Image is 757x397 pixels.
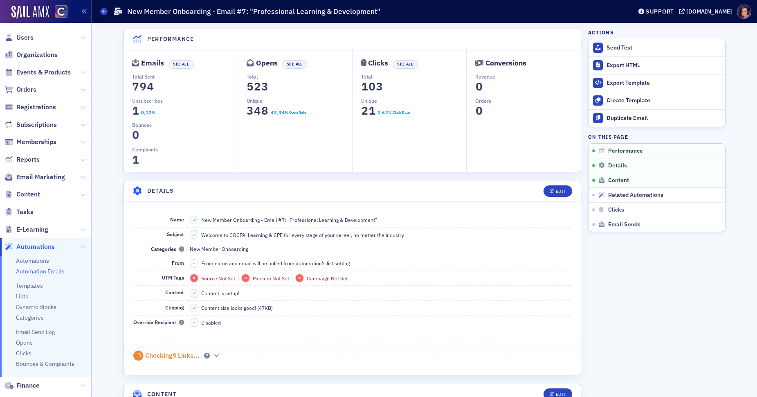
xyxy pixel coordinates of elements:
[172,259,184,266] span: From
[16,314,44,321] a: Categories
[132,146,164,153] a: Complaints
[380,111,382,116] span: .
[393,60,418,69] button: See All
[544,185,572,197] button: Edit
[277,111,278,116] span: .
[130,104,141,118] span: 1
[366,104,377,118] span: 1
[170,216,184,223] span: Name
[588,29,613,36] h4: Actions
[201,319,221,326] span: Disabled
[608,206,624,214] span: Clicks
[140,109,144,116] span: 0
[132,106,139,115] section: 1
[147,187,174,195] h4: Details
[147,35,194,43] h4: Performance
[282,60,307,69] button: See All
[606,79,721,87] div: Export Template
[16,242,55,251] span: Automations
[16,208,34,217] span: Tasks
[366,79,377,94] span: 0
[381,109,385,116] span: 6
[151,246,184,252] span: Categories
[589,92,725,109] a: Create Template
[273,109,277,116] span: 3
[679,9,735,14] button: [DOMAIN_NAME]
[4,138,56,147] a: Memberships
[16,268,65,275] a: Automation Emails
[588,133,726,140] h4: On this page
[130,128,141,142] span: 0
[16,350,31,357] a: Clicks
[193,261,195,266] span: –
[606,62,721,69] div: Export HTML
[374,79,385,94] span: 3
[608,177,629,184] span: Content
[474,79,485,94] span: 0
[589,109,725,127] a: Duplicate Email
[285,110,306,115] div: % Open Rate
[132,121,238,129] p: Bounces
[475,73,581,80] p: Revenue
[737,5,751,19] span: Profile
[4,225,48,234] a: E-Learning
[16,85,36,94] span: Orders
[148,109,152,116] span: 2
[132,130,139,140] section: 0
[589,56,725,74] a: Export HTML
[260,104,271,118] span: 8
[132,97,238,104] p: Unsubscribes
[608,147,643,155] span: Performance
[127,7,380,16] h1: New Member Onboarding - Email #7: "Professional Learning & Development"
[4,85,36,94] a: Orders
[4,173,65,182] a: Email Marketing
[359,104,370,118] span: 2
[16,138,56,147] span: Memberships
[4,381,40,390] a: Finance
[377,110,388,115] section: 2.62
[137,79,148,94] span: 9
[145,352,200,360] div: Checking 9 Links ...
[201,289,239,297] span: Content is setup!
[16,257,49,264] a: Automations
[132,146,158,153] span: Complaints
[16,303,56,311] a: Dynamic Blocks
[589,39,725,56] button: Send Test
[190,245,248,253] div: New Member Onboarding
[16,328,55,336] a: Email Send Log
[384,109,389,116] span: 2
[4,50,58,59] a: Organizations
[646,8,674,15] div: Support
[361,97,467,104] p: Unique
[16,50,58,59] span: Organizations
[556,189,566,194] div: Edit
[247,106,269,115] section: 348
[16,225,48,234] span: E-Learning
[278,109,282,116] span: 3
[256,61,278,65] div: Opens
[165,304,184,311] span: Clipping
[4,155,40,164] a: Reports
[201,231,404,239] span: Welcome to COCPA! Learning & CPE for every stage of your career, no matter the industry
[247,73,352,80] p: Total
[16,293,28,300] a: Lists
[16,190,40,199] span: Content
[11,6,49,19] img: SailAMX
[49,5,67,19] a: View Homepage
[270,110,285,115] section: 43.34
[16,339,33,346] a: Opens
[152,110,155,115] div: %
[606,115,721,122] div: Duplicate Email
[608,221,640,228] span: Email Sends
[307,275,348,282] span: Campaign Not Set
[201,304,273,311] span: Content size looks good! (47KB)
[388,110,410,115] div: % Click Rate
[253,275,289,282] span: Medium Not Set
[132,155,139,165] section: 1
[359,79,370,94] span: 1
[132,82,154,91] section: 794
[247,97,352,104] p: Unique
[16,68,71,77] span: Events & Products
[361,73,467,80] p: Total
[141,61,164,65] div: Emails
